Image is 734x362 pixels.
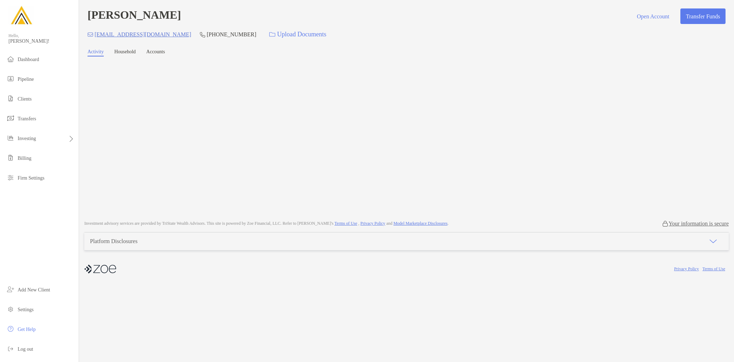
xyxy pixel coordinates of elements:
[18,307,34,312] span: Settings
[6,305,15,313] img: settings icon
[709,237,717,246] img: icon arrow
[6,114,15,122] img: transfers icon
[84,221,449,226] p: Investment advisory services are provided by TriState Wealth Advisors . This site is powered by Z...
[680,8,726,24] button: Transfer Funds
[6,153,15,162] img: billing icon
[6,94,15,103] img: clients icon
[18,77,34,82] span: Pipeline
[18,116,36,121] span: Transfers
[6,173,15,182] img: firm-settings icon
[88,32,93,37] img: Email Icon
[200,32,205,37] img: Phone Icon
[88,8,181,24] h4: [PERSON_NAME]
[18,96,32,102] span: Clients
[6,55,15,63] img: dashboard icon
[335,221,357,226] a: Terms of Use
[18,136,36,141] span: Investing
[88,49,104,56] a: Activity
[669,220,729,227] p: Your information is secure
[674,266,699,271] a: Privacy Policy
[18,156,31,161] span: Billing
[6,74,15,83] img: pipeline icon
[84,261,116,277] img: company logo
[18,287,50,292] span: Add New Client
[114,49,136,56] a: Household
[146,49,165,56] a: Accounts
[6,344,15,353] img: logout icon
[18,346,33,352] span: Log out
[18,57,39,62] span: Dashboard
[18,327,36,332] span: Get Help
[6,285,15,294] img: add_new_client icon
[265,27,331,42] a: Upload Documents
[6,134,15,142] img: investing icon
[6,325,15,333] img: get-help icon
[703,266,725,271] a: Terms of Use
[269,32,275,37] img: button icon
[393,221,447,226] a: Model Marketplace Disclosures
[90,238,138,245] div: Platform Disclosures
[8,3,34,28] img: Zoe Logo
[360,221,385,226] a: Privacy Policy
[631,8,675,24] button: Open Account
[95,30,191,39] p: [EMAIL_ADDRESS][DOMAIN_NAME]
[207,30,256,39] p: [PHONE_NUMBER]
[8,38,74,44] span: [PERSON_NAME]!
[18,175,44,181] span: Firm Settings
